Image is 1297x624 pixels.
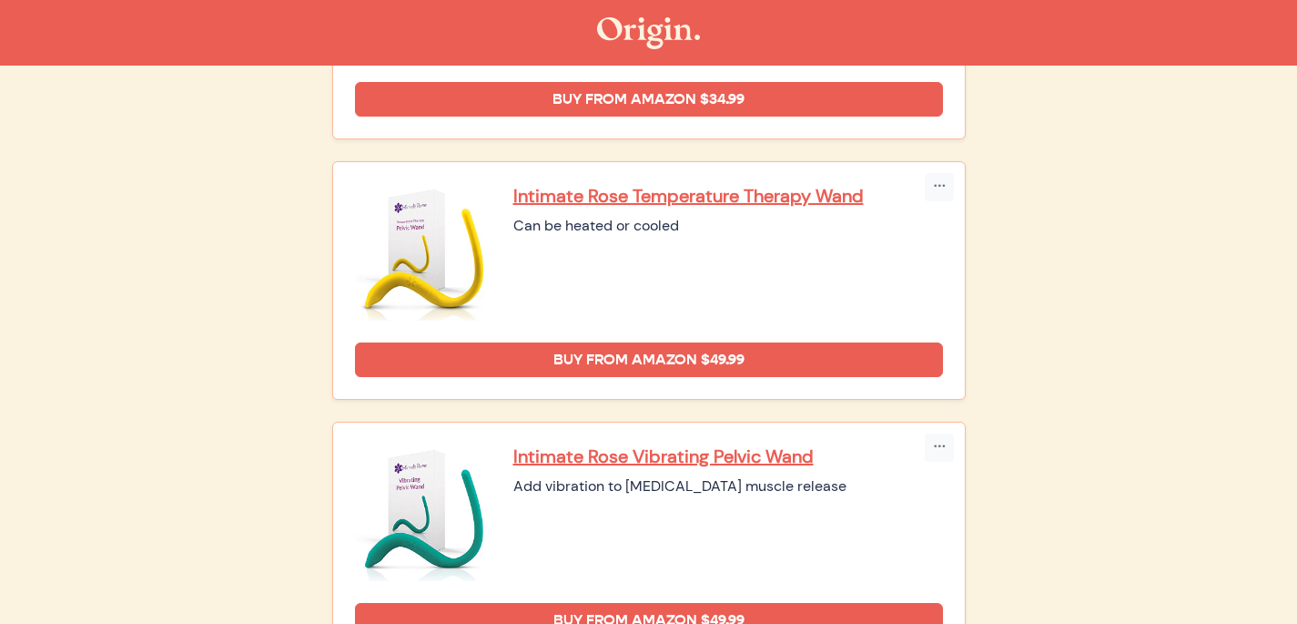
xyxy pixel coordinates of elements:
img: The Origin Shop [597,17,700,49]
a: Buy from Amazon $49.99 [355,343,943,377]
a: Intimate Rose Temperature Therapy Wand [513,184,943,208]
a: Buy from Amazon $34.99 [355,82,943,117]
div: Add vibration to [MEDICAL_DATA] muscle release [513,476,943,497]
img: Intimate Rose Temperature Therapy Wand [355,184,491,321]
a: Intimate Rose Vibrating Pelvic Wand [513,445,943,468]
div: Can be heated or cooled [513,215,943,237]
img: Intimate Rose Vibrating Pelvic Wand [355,445,491,581]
